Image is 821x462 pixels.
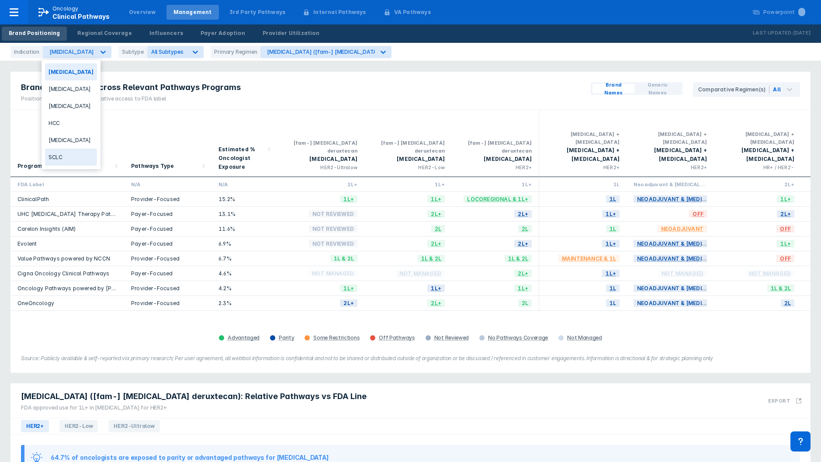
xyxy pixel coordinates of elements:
span: 1L & 2L [767,283,794,293]
a: Carelon Insights (AIM) [17,226,76,232]
div: [MEDICAL_DATA] [284,155,357,163]
span: All Subtypes [151,49,184,55]
div: [MEDICAL_DATA] [45,63,97,80]
div: [fam-] [MEDICAL_DATA] deruxtecan [284,139,357,155]
div: [MEDICAL_DATA] [371,155,445,163]
div: 1L+ [371,181,445,188]
a: ClinicalPath [17,196,49,202]
div: Indication [10,46,43,58]
span: 2L [781,298,794,308]
div: [fam-] [MEDICAL_DATA] deruxtecan [459,139,532,155]
p: Oncology [52,5,79,13]
span: 1L+ [602,209,620,219]
span: 1L [606,283,620,293]
div: Powerpoint [763,8,805,16]
span: Neoadjuvant & [MEDICAL_DATA] [634,298,737,308]
span: Neoadjuvant & [MEDICAL_DATA] [634,194,737,204]
div: [MEDICAL_DATA] + [MEDICAL_DATA] [721,146,794,163]
a: UHC [MEDICAL_DATA] Therapy Pathways [17,211,128,217]
span: Clinical Pathways [52,13,110,20]
div: [MEDICAL_DATA] + [MEDICAL_DATA] [634,130,707,146]
div: HER2-Low [371,163,445,171]
div: Primary Regimen [211,46,260,58]
a: Evolent [17,240,37,247]
div: Provider-Focused [131,285,204,292]
div: [MEDICAL_DATA] + [MEDICAL_DATA] [634,146,707,163]
div: Advantaged [228,334,260,341]
div: VA Pathways [394,8,431,16]
h3: Export [768,398,790,404]
div: HER2+ [546,163,620,171]
span: 2L+ [427,209,445,219]
div: Payer-Focused [131,270,204,277]
div: Estimated % Oncologist Exposure [218,145,265,171]
div: Payer-Focused [131,225,204,233]
span: OFF [689,209,707,219]
a: Payer Adoption [194,27,252,41]
div: Not Managed [567,334,602,341]
div: Contact Support [790,431,811,452]
span: Brand Names [596,81,631,97]
span: Neoadjuvant & [MEDICAL_DATA] [634,254,737,264]
div: All [773,86,781,94]
div: Subtype [118,46,147,58]
div: [MEDICAL_DATA] [45,132,97,149]
div: Pathways Type [131,162,174,170]
span: OFF [776,224,794,234]
div: [MEDICAL_DATA] [45,80,97,97]
div: 4.6% [218,270,270,277]
span: 1L [606,194,620,204]
span: 1L [606,224,620,234]
span: 1L+ [427,194,445,204]
div: Sort [211,110,277,177]
div: No Pathways Coverage [488,334,548,341]
div: Payer-Focused [131,240,204,247]
div: Provider-Focused [131,195,204,203]
span: Not Managed [396,268,445,278]
p: Last Updated: [753,29,793,38]
div: 6.7% [218,255,270,262]
div: Brand Positioning [9,29,60,37]
div: 1L [546,181,620,188]
span: Neoadjuvant & [MEDICAL_DATA] [634,283,737,293]
a: Brand Positioning [2,27,67,41]
span: 1L+ [777,239,794,249]
div: [MEDICAL_DATA] ([fam-] [MEDICAL_DATA] deruxtecan) [267,49,411,55]
span: Locoregional & 1L+ [464,194,532,204]
span: Brand Positioning Across Relevant Pathways Programs [21,82,241,93]
div: 1L+ [459,181,532,188]
div: Payer-Focused [131,210,204,218]
div: Sort [124,110,211,177]
div: Program [17,162,42,170]
div: 6.9% [218,240,270,247]
span: 2L+ [514,209,532,219]
span: 2L [518,224,532,234]
span: 1L+ [340,283,357,293]
div: Influencers [149,29,183,37]
a: OneOncology [17,300,54,306]
a: Overview [122,5,163,20]
div: Provider-Focused [131,255,204,262]
figcaption: Source: Publicly available & self-reported via primary research; Per user agreement, all webtool ... [21,354,800,362]
div: 3rd Party Pathways [229,8,286,16]
div: HER2+ [459,163,532,171]
span: 2L [431,224,445,234]
div: HER2-Ultralow [284,163,357,171]
span: 2L [518,298,532,308]
a: Management [166,5,219,20]
span: 1L & 2L [505,254,532,264]
span: 1L+ [340,194,357,204]
a: Influencers [142,27,190,41]
div: Management [173,8,212,16]
div: Provider Utilization [263,29,319,37]
div: [MEDICAL_DATA] + [MEDICAL_DATA] [546,130,620,146]
span: 1L+ [777,194,794,204]
span: Not Reviewed [309,239,357,249]
div: HR+ / HER2- [721,163,794,171]
div: 2.3% [218,299,270,307]
div: Positioning colors represent relative access to FDA label [21,95,241,103]
span: Generic Names [638,81,677,97]
div: 11.6% [218,225,270,233]
span: Maintenance & 1L [558,254,620,264]
div: N/A [131,181,204,188]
